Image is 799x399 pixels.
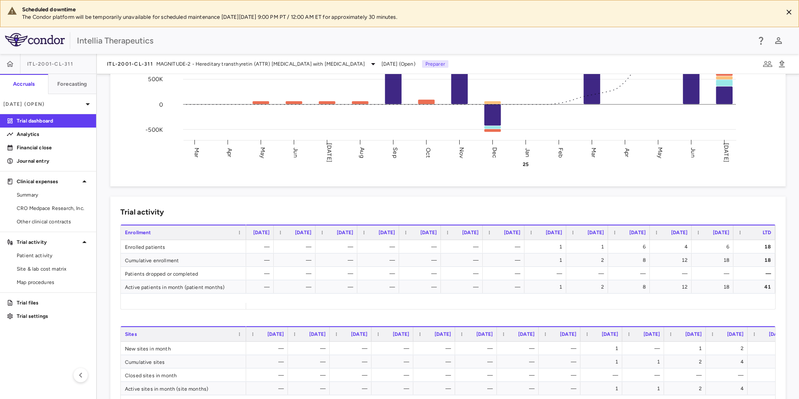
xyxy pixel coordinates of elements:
[27,61,73,67] span: ITL-2001-CL-311
[121,368,246,381] div: Closed sites in month
[672,342,702,355] div: 1
[523,161,529,167] text: 25
[17,205,89,212] span: CRO Medpace Research, Inc.
[121,240,246,253] div: Enrolled patients
[532,280,562,294] div: 1
[259,147,266,158] text: May
[22,13,776,21] p: The Condor platform will be temporarily unavailable for scheduled maintenance [DATE][DATE] 9:00 P...
[407,280,437,294] div: —
[5,33,65,46] img: logo-full-SnFGN8VE.png
[783,6,795,18] button: Close
[326,143,333,162] text: [DATE]
[407,240,437,253] div: —
[337,342,367,355] div: —
[323,280,353,294] div: —
[672,382,702,395] div: 2
[125,230,151,235] span: Enrollment
[292,148,299,157] text: Jun
[713,382,743,395] div: 4
[657,280,687,294] div: 12
[463,382,493,395] div: —
[379,342,409,355] div: —
[379,230,395,235] span: [DATE]
[491,147,498,158] text: Dec
[463,355,493,368] div: —
[616,267,646,280] div: —
[490,280,520,294] div: —
[723,143,730,162] text: [DATE]
[254,382,284,395] div: —
[17,130,89,138] p: Analytics
[546,342,576,355] div: —
[630,368,660,382] div: —
[616,280,646,294] div: 8
[546,368,576,382] div: —
[148,76,163,83] tspan: 500K
[365,280,395,294] div: —
[504,230,520,235] span: [DATE]
[463,342,493,355] div: —
[448,280,478,294] div: —
[107,61,153,67] span: ITL-2001-CL-311
[421,342,451,355] div: —
[524,148,531,157] text: Jan
[588,342,618,355] div: 1
[121,355,246,368] div: Cumulative sites
[17,178,79,185] p: Clinical expenses
[323,240,353,253] div: —
[392,147,399,158] text: Sep
[379,368,409,382] div: —
[120,207,164,218] h6: Trial activity
[17,238,79,246] p: Trial activity
[490,253,520,267] div: —
[557,147,564,157] text: Feb
[741,253,771,267] div: 18
[574,240,604,253] div: 1
[741,267,771,280] div: —
[17,218,89,225] span: Other clinical contracts
[17,279,89,286] span: Map procedures
[239,267,270,280] div: —
[623,148,631,157] text: Apr
[295,382,326,395] div: —
[532,240,562,253] div: 1
[435,331,451,337] span: [DATE]
[323,253,353,267] div: —
[309,331,326,337] span: [DATE]
[574,267,604,280] div: —
[359,147,366,158] text: Aug
[602,331,618,337] span: [DATE]
[421,355,451,368] div: —
[588,368,618,382] div: —
[254,342,284,355] div: —
[422,60,448,68] p: Preparer
[560,331,576,337] span: [DATE]
[337,382,367,395] div: —
[448,253,478,267] div: —
[121,342,246,355] div: New sites in month
[77,34,751,47] div: Intellia Therapeutics
[159,101,163,108] tspan: 0
[365,240,395,253] div: —
[630,382,660,395] div: 1
[546,230,562,235] span: [DATE]
[323,267,353,280] div: —
[420,230,437,235] span: [DATE]
[17,191,89,199] span: Summary
[239,240,270,253] div: —
[125,331,137,337] span: Sites
[532,253,562,267] div: 1
[546,382,576,395] div: —
[504,368,534,382] div: —
[365,253,395,267] div: —
[22,6,776,13] div: Scheduled downtime
[121,382,246,395] div: Active sites in month (site months)
[504,355,534,368] div: —
[448,240,478,253] div: —
[295,342,326,355] div: —
[407,253,437,267] div: —
[3,100,83,108] p: [DATE] (Open)
[690,148,697,157] text: Jun
[490,240,520,253] div: —
[616,253,646,267] div: 8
